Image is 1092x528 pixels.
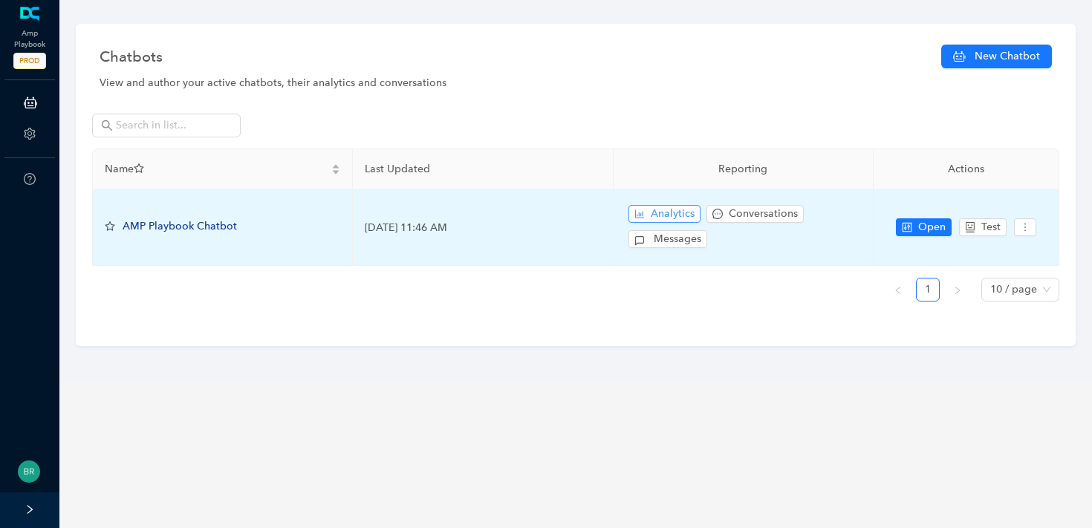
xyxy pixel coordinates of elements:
th: Actions [874,149,1059,190]
span: Name [105,161,328,177]
div: Page Size [981,278,1059,302]
li: Next Page [946,278,969,302]
input: Search in list... [116,117,220,134]
span: Open [918,219,946,235]
span: 10 / page [990,278,1050,301]
button: more [1014,218,1036,236]
span: question-circle [24,173,36,185]
button: right [946,278,969,302]
button: New Chatbot [941,45,1052,68]
button: bar-chartAnalytics [628,205,701,223]
span: setting [24,128,36,140]
span: AMP Playbook Chatbot [123,220,237,232]
a: 1 [917,278,939,301]
span: message [712,209,723,219]
span: star [134,163,144,174]
button: Messages [628,230,707,248]
button: robotTest [959,218,1007,236]
td: [DATE] 11:46 AM [353,190,613,266]
span: Chatbots [100,45,163,68]
span: PROD [13,53,46,69]
span: control [902,222,912,232]
span: bar-chart [634,209,645,219]
button: controlOpen [896,218,952,236]
th: Last Updated [353,149,613,190]
th: Reporting [614,149,874,190]
span: robot [965,222,975,232]
span: Messages [654,231,701,247]
img: e06d020743ca8fae47ce1c5c9bfd0230 [18,460,40,483]
span: left [894,286,903,295]
span: New Chatbot [975,48,1040,65]
span: star [105,221,115,232]
span: search [101,120,113,131]
span: Test [981,219,1001,235]
li: Previous Page [886,278,910,302]
span: Analytics [651,206,695,222]
span: right [953,286,962,295]
button: left [886,278,910,302]
span: Conversations [729,206,798,222]
span: more [1020,222,1030,232]
div: View and author your active chatbots, their analytics and conversations [100,75,1052,91]
button: messageConversations [706,205,804,223]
